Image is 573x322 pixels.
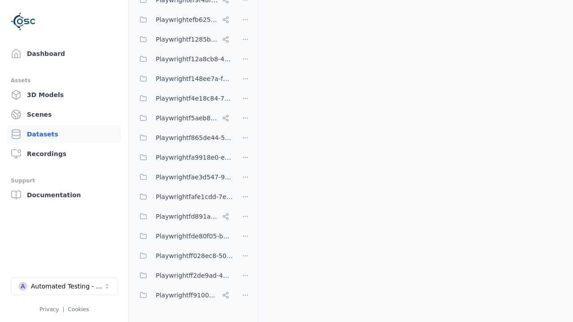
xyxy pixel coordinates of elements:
[7,106,121,123] a: Scenes
[156,132,233,143] span: Playwrightf865de44-5a3a-4288-a605-65bfd134d238
[31,282,103,291] div: Automated Testing - Playwright
[134,129,233,147] button: Playwrightf865de44-5a3a-4288-a605-65bfd134d238
[11,175,118,186] div: Support
[134,286,233,304] button: Playwrightff910033-c297-413c-9627-78f34a067480
[7,125,121,143] a: Datasets
[68,306,89,313] a: Cookies
[134,109,233,127] button: Playwrightf5aeb831-9105-46b5-9a9b-c943ac435ad3
[156,113,218,123] span: Playwrightf5aeb831-9105-46b5-9a9b-c943ac435ad3
[7,45,121,63] a: Dashboard
[156,211,218,222] span: Playwrightfd891aa9-817c-4b53-b4a5-239ad8786b13
[156,231,233,241] span: Playwrightfde80f05-b70d-4104-ad1c-b71865a0eedf
[11,75,118,86] div: Assets
[156,191,233,202] span: Playwrightfafe1cdd-7eb2-4390-bfe1-ed4773ecffac
[7,186,121,204] a: Documentation
[156,93,233,104] span: Playwrightf4e18c84-7c7e-4c28-bfa4-7be69262452c
[134,267,233,284] button: Playwrightff2de9ad-4338-48c0-bd04-efed0ef8cbf4
[156,54,233,64] span: Playwrightf12a8cb8-44f5-4bf0-b292-721ddd8e7e42
[156,250,233,261] span: Playwrightff028ec8-50e9-4dd8-81bd-941bca1e104f
[7,145,121,163] a: Recordings
[134,247,233,265] button: Playwrightff028ec8-50e9-4dd8-81bd-941bca1e104f
[156,172,233,182] span: Playwrightfae3d547-9354-4b34-ba80-334734bb31d4
[11,277,118,295] button: Select a workspace
[134,89,233,107] button: Playwrightf4e18c84-7c7e-4c28-bfa4-7be69262452c
[18,282,27,291] div: A
[156,152,233,163] span: Playwrightfa9918e0-e6c7-48e0-9ade-ec9b0f0d9008
[11,9,36,34] img: Logo
[134,148,233,166] button: Playwrightfa9918e0-e6c7-48e0-9ade-ec9b0f0d9008
[156,14,218,25] span: Playwrightefb6251a-f72e-4cb7-bc11-185fbdc8734c
[7,86,121,104] a: 3D Models
[134,208,233,225] button: Playwrightfd891aa9-817c-4b53-b4a5-239ad8786b13
[156,73,233,84] span: Playwrightf148ee7a-f6f0-478b-8659-42bd4a5eac88
[134,30,233,48] button: Playwrightf1285bef-0e1f-4916-a3c2-d80ed4e692e1
[134,11,233,29] button: Playwrightefb6251a-f72e-4cb7-bc11-185fbdc8734c
[39,306,59,313] a: Privacy
[134,70,233,88] button: Playwrightf148ee7a-f6f0-478b-8659-42bd4a5eac88
[156,290,218,301] span: Playwrightff910033-c297-413c-9627-78f34a067480
[156,270,233,281] span: Playwrightff2de9ad-4338-48c0-bd04-efed0ef8cbf4
[134,188,233,206] button: Playwrightfafe1cdd-7eb2-4390-bfe1-ed4773ecffac
[134,227,233,245] button: Playwrightfde80f05-b70d-4104-ad1c-b71865a0eedf
[63,306,64,313] span: |
[156,34,218,45] span: Playwrightf1285bef-0e1f-4916-a3c2-d80ed4e692e1
[134,50,233,68] button: Playwrightf12a8cb8-44f5-4bf0-b292-721ddd8e7e42
[134,168,233,186] button: Playwrightfae3d547-9354-4b34-ba80-334734bb31d4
